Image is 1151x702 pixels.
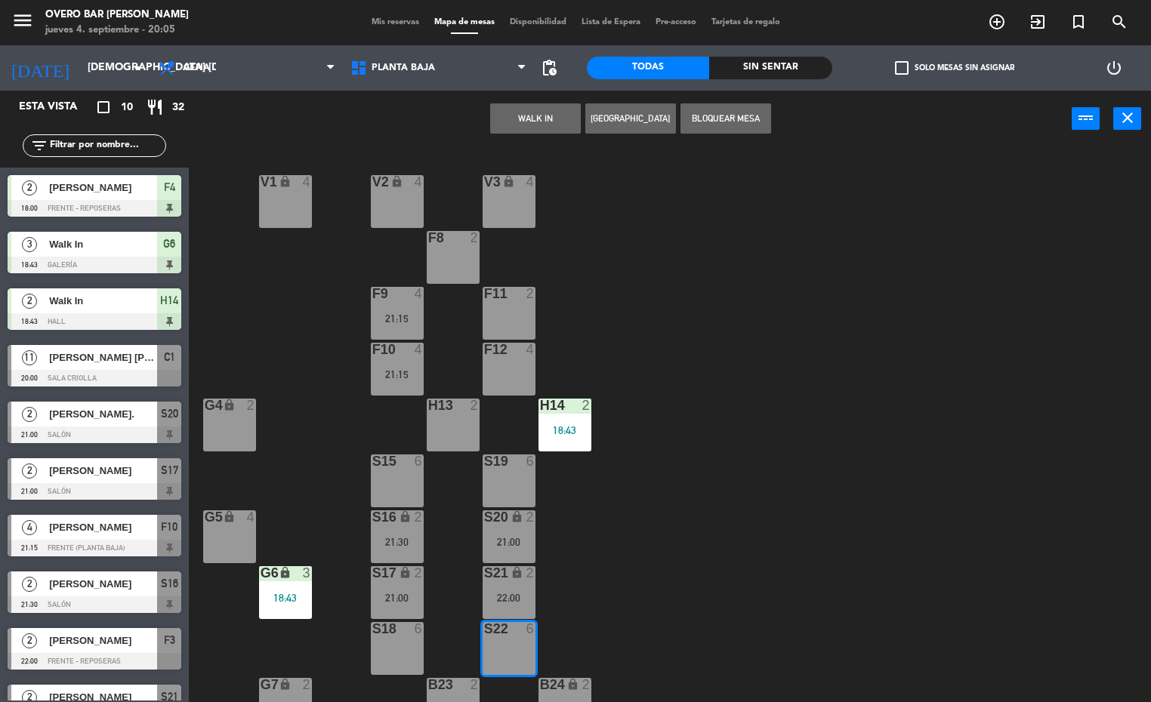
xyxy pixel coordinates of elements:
[22,577,37,592] span: 2
[22,180,37,196] span: 2
[511,566,523,579] i: lock
[484,287,485,300] div: F11
[22,350,37,365] span: 11
[246,510,255,524] div: 4
[164,348,175,366] span: C1
[372,63,435,73] span: Planta Baja
[372,454,373,468] div: S15
[538,425,591,436] div: 18:43
[502,18,574,26] span: Disponibilidad
[399,566,412,579] i: lock
[1119,109,1137,127] i: close
[302,175,311,189] div: 4
[490,103,581,134] button: WALK IN
[484,622,485,636] div: S22
[184,63,210,73] span: Cena
[526,566,535,580] div: 2
[585,103,676,134] button: [GEOGRAPHIC_DATA]
[428,231,429,245] div: F8
[371,313,424,324] div: 21:15
[587,57,709,79] div: Todas
[302,678,311,691] div: 2
[279,566,292,579] i: lock
[49,576,157,592] span: [PERSON_NAME]
[246,399,255,412] div: 2
[49,633,157,648] span: [PERSON_NAME]
[414,287,423,300] div: 4
[1077,109,1095,127] i: power_input
[484,510,485,524] div: S20
[1069,13,1088,31] i: turned_in_not
[22,294,37,309] span: 2
[483,593,535,603] div: 22:00
[45,8,189,23] div: Overo Bar [PERSON_NAME]
[164,178,175,196] span: F4
[483,537,535,547] div: 21:00
[988,13,1006,31] i: add_circle_outline
[484,343,485,356] div: F12
[223,510,236,523] i: lock
[470,231,479,245] div: 2
[49,293,157,309] span: Walk In
[526,343,535,356] div: 4
[709,57,832,79] div: Sin sentar
[582,399,591,412] div: 2
[414,622,423,636] div: 6
[22,463,37,479] span: 2
[22,633,37,648] span: 2
[49,349,157,365] span: [PERSON_NAME] [PERSON_NAME]
[371,593,424,603] div: 21:00
[502,175,515,188] i: lock
[484,175,485,189] div: V3
[161,574,178,593] span: S16
[163,235,175,253] span: G6
[372,175,373,189] div: V2
[414,510,423,524] div: 2
[279,175,292,188] i: lock
[372,622,373,636] div: S18
[582,678,591,691] div: 2
[48,137,165,154] input: Filtrar por nombre...
[372,343,373,356] div: F10
[372,566,373,580] div: S17
[427,18,502,26] span: Mapa de mesas
[484,454,485,468] div: S19
[414,175,423,189] div: 4
[364,18,427,26] span: Mis reservas
[8,98,109,116] div: Esta vista
[1029,13,1047,31] i: exit_to_app
[526,510,535,524] div: 2
[279,678,292,691] i: lock
[22,407,37,422] span: 2
[511,510,523,523] i: lock
[1113,107,1141,130] button: close
[414,343,423,356] div: 4
[161,405,178,423] span: S20
[49,519,157,535] span: [PERSON_NAME]
[161,461,178,479] span: S17
[526,175,535,189] div: 4
[428,399,429,412] div: H13
[428,678,429,691] div: B23
[390,175,403,188] i: lock
[30,137,48,155] i: filter_list
[259,593,312,603] div: 18:43
[172,99,184,116] span: 32
[372,510,373,524] div: S16
[574,18,648,26] span: Lista de Espera
[540,399,541,412] div: H14
[680,103,771,134] button: Bloquear Mesa
[895,61,909,75] span: check_box_outline_blank
[399,510,412,523] i: lock
[223,399,236,411] i: lock
[526,287,535,300] div: 2
[49,463,157,479] span: [PERSON_NAME]
[414,454,423,468] div: 6
[895,61,1014,75] label: Solo mesas sin asignar
[49,180,157,196] span: [PERSON_NAME]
